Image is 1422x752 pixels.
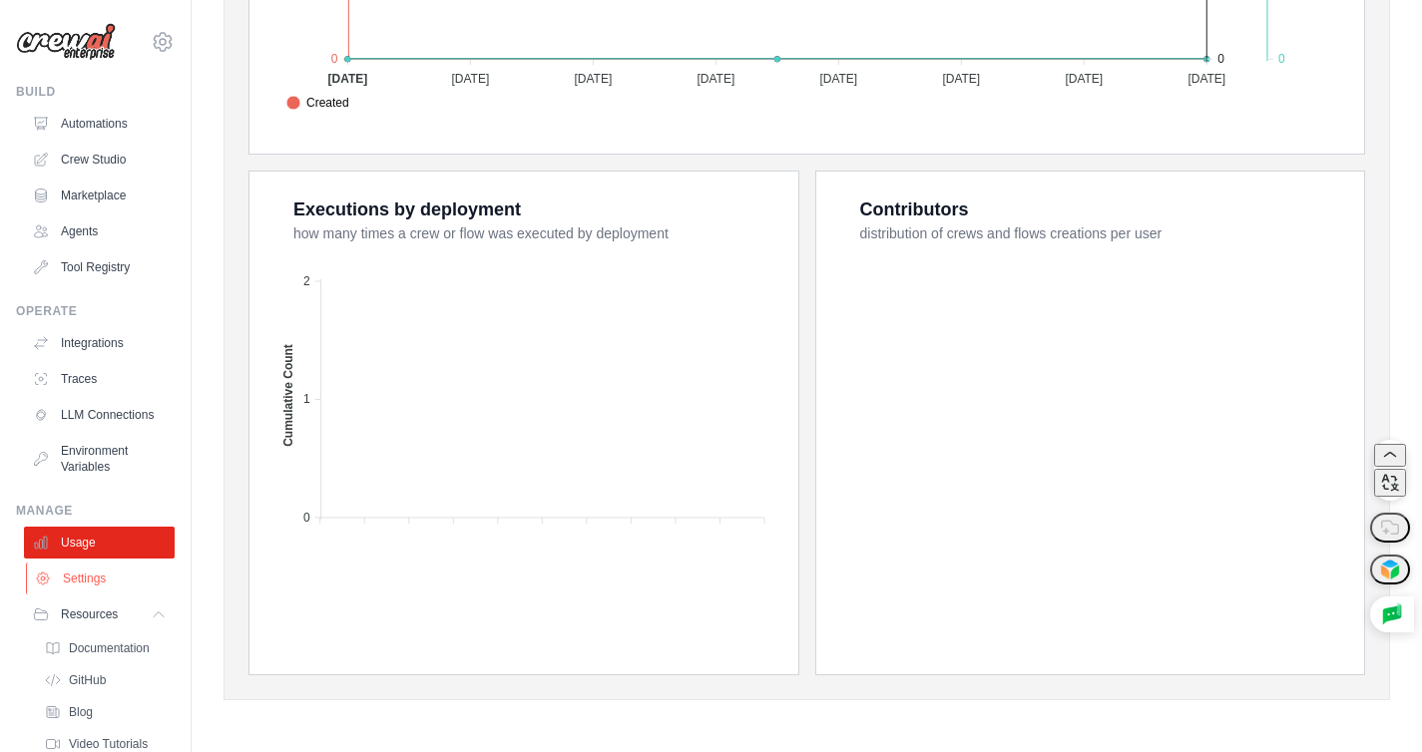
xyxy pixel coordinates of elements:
a: Agents [24,215,175,247]
span: Resources [61,606,118,622]
dt: distribution of crews and flows creations per user [860,223,1341,243]
tspan: [DATE] [1065,72,1103,86]
tspan: [DATE] [1187,72,1225,86]
tspan: [DATE] [697,72,734,86]
tspan: [DATE] [451,72,489,86]
span: Video Tutorials [69,736,148,752]
img: Logo [16,23,116,61]
div: Operate [16,303,175,319]
span: Created [286,94,349,112]
a: Usage [24,527,175,559]
div: Contributors [860,195,969,223]
tspan: 2 [303,274,310,288]
a: Integrations [24,327,175,359]
tspan: 0 [303,511,310,525]
a: Settings [26,563,177,594]
span: Blog [69,704,93,720]
a: GitHub [36,666,175,694]
a: Automations [24,108,175,140]
a: Documentation [36,634,175,662]
button: Resources [24,598,175,630]
tspan: 1 [303,392,310,406]
div: Executions by deployment [293,195,521,223]
a: Crew Studio [24,144,175,176]
tspan: [DATE] [942,72,980,86]
tspan: 0 [331,52,338,66]
a: Marketplace [24,180,175,211]
a: Traces [24,363,175,395]
a: Environment Variables [24,435,175,483]
tspan: [DATE] [327,72,367,86]
a: Tool Registry [24,251,175,283]
dt: how many times a crew or flow was executed by deployment [293,223,774,243]
tspan: 0 [1217,52,1224,66]
text: Cumulative Count [281,344,295,447]
a: LLM Connections [24,399,175,431]
a: Blog [36,698,175,726]
tspan: [DATE] [819,72,857,86]
span: GitHub [69,672,106,688]
span: Documentation [69,640,150,656]
div: Build [16,84,175,100]
tspan: [DATE] [574,72,612,86]
div: Manage [16,503,175,519]
tspan: 0 [1278,52,1285,66]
